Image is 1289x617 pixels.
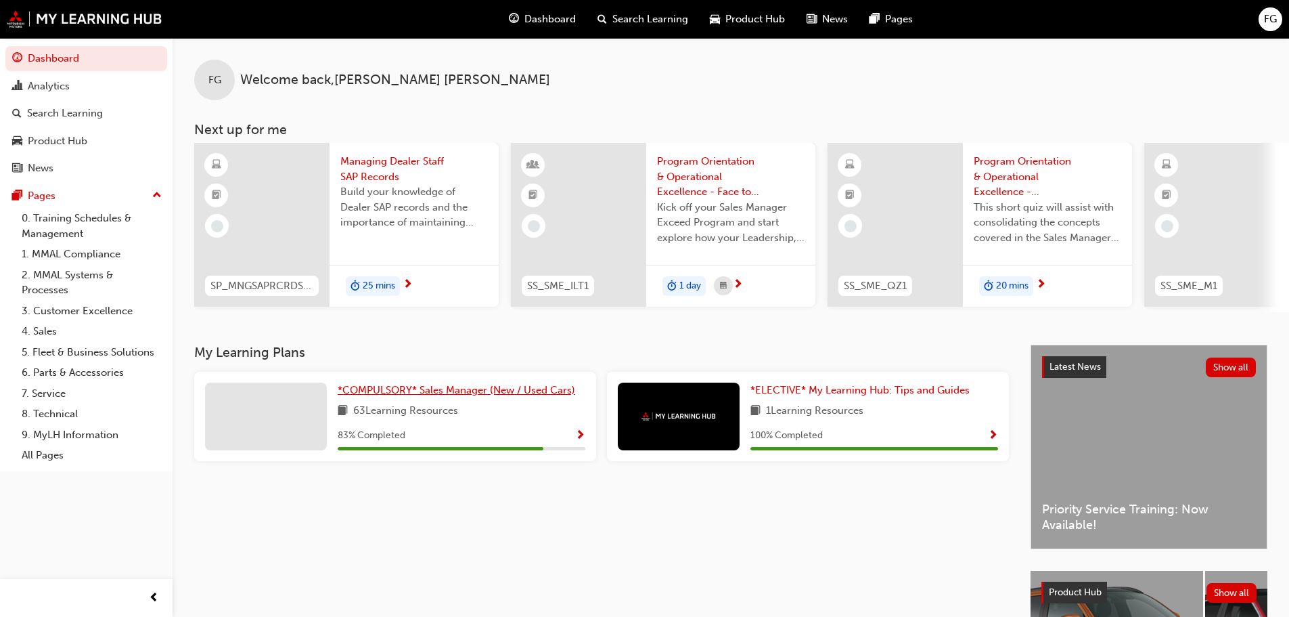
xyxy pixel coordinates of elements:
span: guage-icon [12,53,22,65]
img: mmal [7,10,162,28]
a: 2. MMAL Systems & Processes [16,265,167,301]
span: next-icon [1036,279,1046,291]
span: duration-icon [667,278,677,295]
span: FG [1264,12,1277,27]
a: 9. MyLH Information [16,425,167,446]
a: Search Learning [5,101,167,126]
a: SP_MNGSAPRCRDS_M1Managing Dealer Staff SAP RecordsBuild your knowledge of Dealer SAP records and ... [194,143,499,307]
span: SP_MNGSAPRCRDS_M1 [210,278,313,294]
span: 20 mins [996,278,1028,294]
button: Pages [5,184,167,209]
span: Product Hub [725,12,785,27]
span: Dashboard [524,12,576,27]
a: guage-iconDashboard [498,5,587,33]
button: DashboardAnalyticsSearch LearningProduct HubNews [5,43,167,184]
span: duration-icon [984,278,993,295]
a: news-iconNews [796,5,859,33]
span: search-icon [597,11,607,28]
span: learningRecordVerb_NONE-icon [211,220,223,232]
span: Managing Dealer Staff SAP Records [340,154,488,184]
a: Product HubShow all [1041,582,1257,603]
span: 100 % Completed [750,428,823,444]
a: News [5,156,167,181]
span: chart-icon [12,81,22,93]
span: Show Progress [988,430,998,442]
span: up-icon [152,187,162,205]
a: All Pages [16,445,167,466]
span: Pages [885,12,913,27]
span: Program Orientation & Operational Excellence - Assessment Quiz (Sales Manager Exceed Program) [974,154,1121,200]
a: search-iconSearch Learning [587,5,699,33]
span: Kick off your Sales Manager Exceed Program and start explore how your Leadership, Sales Operation... [657,200,805,246]
a: 7. Service [16,383,167,404]
span: Welcome back , [PERSON_NAME] [PERSON_NAME] [240,72,550,88]
span: SS_SME_M1 [1160,278,1217,294]
span: 83 % Completed [338,428,405,444]
span: calendar-icon [720,278,727,295]
h3: My Learning Plans [194,345,1009,360]
button: Show all [1206,583,1257,603]
button: Show all [1206,358,1257,377]
a: 1. MMAL Compliance [16,244,167,265]
span: news-icon [807,11,817,28]
span: News [822,12,848,27]
span: car-icon [710,11,720,28]
a: Product Hub [5,129,167,154]
a: Dashboard [5,46,167,71]
span: This short quiz will assist with consolidating the concepts covered in the Sales Manager Exceed '... [974,200,1121,246]
a: 3. Customer Excellence [16,301,167,322]
span: book-icon [338,403,348,420]
div: Product Hub [28,133,87,149]
a: 4. Sales [16,321,167,342]
span: duration-icon [350,278,360,295]
span: *COMPULSORY* Sales Manager (New / Used Cars) [338,384,575,396]
span: booktick-icon [528,187,538,205]
a: Latest NewsShow allPriority Service Training: Now Available! [1031,345,1267,549]
a: Analytics [5,74,167,99]
button: FG [1259,7,1282,31]
a: 5. Fleet & Business Solutions [16,342,167,363]
span: prev-icon [149,590,159,607]
span: 1 day [679,278,701,294]
span: Product Hub [1049,587,1102,598]
span: next-icon [733,279,743,291]
span: guage-icon [509,11,519,28]
span: SS_SME_QZ1 [844,278,907,294]
img: mmal [641,412,716,421]
div: News [28,161,53,176]
span: learningRecordVerb_NONE-icon [528,220,540,232]
span: 63 Learning Resources [353,403,458,420]
span: Priority Service Training: Now Available! [1042,502,1256,532]
span: pages-icon [12,190,22,203]
span: booktick-icon [845,187,855,205]
span: 1 Learning Resources [766,403,863,420]
span: car-icon [12,135,22,148]
span: *ELECTIVE* My Learning Hub: Tips and Guides [750,384,970,396]
span: learningRecordVerb_NONE-icon [1161,220,1173,232]
span: learningResourceType_INSTRUCTOR_LED-icon [528,156,538,174]
span: booktick-icon [1162,187,1171,205]
button: Show Progress [988,427,998,444]
span: Build your knowledge of Dealer SAP records and the importance of maintaining your staff records i... [340,184,488,230]
span: Search Learning [612,12,688,27]
span: SS_SME_ILT1 [527,278,589,294]
span: book-icon [750,403,761,420]
a: Latest NewsShow all [1042,356,1256,378]
a: car-iconProduct Hub [699,5,796,33]
span: Program Orientation & Operational Excellence - Face to Face Instructor Led Training (Sales Manage... [657,154,805,200]
a: 0. Training Schedules & Management [16,208,167,244]
div: Analytics [28,79,70,94]
span: learningResourceType_ELEARNING-icon [212,156,221,174]
span: Show Progress [575,430,585,442]
a: SS_SME_ILT1Program Orientation & Operational Excellence - Face to Face Instructor Led Training (S... [511,143,815,307]
span: pages-icon [869,11,880,28]
span: booktick-icon [212,187,221,205]
span: next-icon [403,279,413,291]
a: *COMPULSORY* Sales Manager (New / Used Cars) [338,383,581,398]
span: learningResourceType_ELEARNING-icon [1162,156,1171,174]
a: 8. Technical [16,404,167,425]
a: SS_SME_QZ1Program Orientation & Operational Excellence - Assessment Quiz (Sales Manager Exceed Pr... [828,143,1132,307]
a: *ELECTIVE* My Learning Hub: Tips and Guides [750,383,975,398]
